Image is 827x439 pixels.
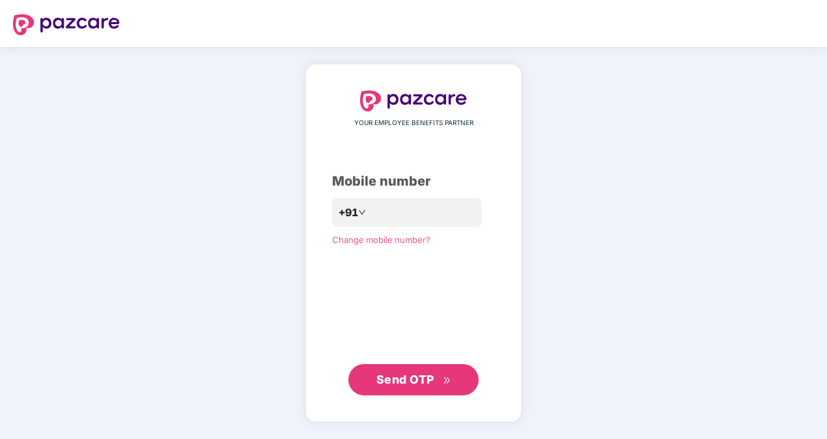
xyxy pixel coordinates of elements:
[332,234,430,245] a: Change mobile number?
[443,376,451,385] span: double-right
[13,14,120,35] img: logo
[376,373,434,386] span: Send OTP
[339,205,358,221] span: +91
[358,208,366,216] span: down
[332,171,495,191] div: Mobile number
[354,118,473,128] span: YOUR EMPLOYEE BENEFITS PARTNER
[360,91,467,111] img: logo
[348,364,479,395] button: Send OTPdouble-right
